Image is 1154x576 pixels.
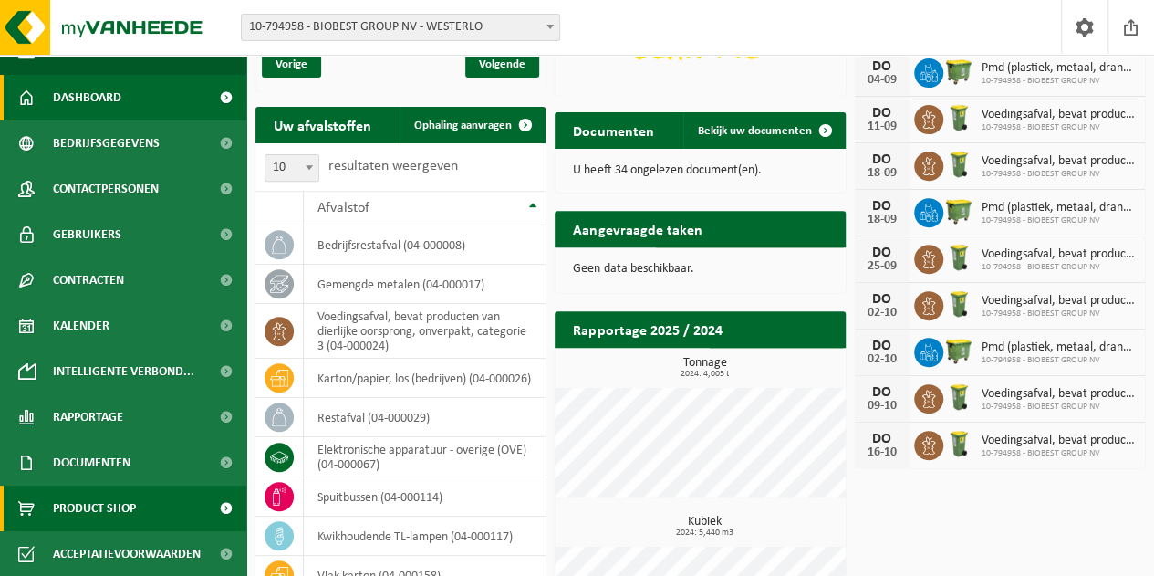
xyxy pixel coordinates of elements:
h2: Aangevraagde taken [555,211,720,246]
span: Rapportage [53,394,123,440]
img: WB-0140-HPE-GN-50 [943,102,974,133]
div: DO [864,59,900,74]
span: Gebruikers [53,212,121,257]
a: Ophaling aanvragen [400,107,544,143]
span: 10-794958 - BIOBEST GROUP NV - WESTERLO [242,15,559,40]
td: voedingsafval, bevat producten van dierlijke oorsprong, onverpakt, categorie 3 (04-000024) [304,304,546,359]
div: 18-09 [864,167,900,180]
span: 10-794958 - BIOBEST GROUP NV [982,122,1136,133]
div: 02-10 [864,353,900,366]
span: 10-794958 - BIOBEST GROUP NV - WESTERLO [241,14,560,41]
span: 10-794958 - BIOBEST GROUP NV [982,169,1136,180]
span: Vorige [262,51,321,78]
img: WB-0140-HPE-GN-50 [943,288,974,319]
span: Volgende [465,51,539,78]
span: Bekijk uw documenten [698,125,812,137]
span: Contactpersonen [53,166,159,212]
div: DO [864,199,900,214]
span: 2024: 5,440 m3 [564,529,845,538]
span: Pmd (plastiek, metaal, drankkartons) (bedrijven) [982,201,1136,215]
td: gemengde metalen (04-000017) [304,265,546,304]
span: Pmd (plastiek, metaal, drankkartons) (bedrijven) [982,61,1136,76]
span: 10-794958 - BIOBEST GROUP NV [982,262,1136,273]
span: Kalender [53,303,109,349]
div: 02-10 [864,307,900,319]
div: DO [864,246,900,260]
h3: Kubiek [564,516,845,538]
h2: Uw afvalstoffen [255,107,390,142]
h2: Rapportage 2025 / 2024 [555,311,740,347]
span: 10-794958 - BIOBEST GROUP NV [982,402,1136,413]
img: WB-1100-HPE-GN-50 [943,56,974,87]
span: Intelligente verbond... [53,349,194,394]
span: 10 [265,155,318,181]
td: bedrijfsrestafval (04-000008) [304,225,546,265]
img: WB-0140-HPE-GN-50 [943,428,974,459]
span: Product Shop [53,486,136,531]
h3: Tonnage [564,357,845,379]
p: U heeft 34 ongelezen document(en). [573,164,827,177]
a: Bekijk uw documenten [683,112,844,149]
h2: Documenten [555,112,671,148]
img: WB-0140-HPE-GN-50 [943,242,974,273]
span: 10 [265,154,319,182]
div: 25-09 [864,260,900,273]
td: kwikhoudende TL-lampen (04-000117) [304,517,546,556]
span: Documenten [53,440,130,486]
div: 18-09 [864,214,900,226]
div: 04-09 [864,74,900,87]
span: Dashboard [53,75,121,120]
div: DO [864,106,900,120]
span: 10-794958 - BIOBEST GROUP NV [982,448,1136,459]
span: 2024: 4,005 t [564,370,845,379]
td: karton/papier, los (bedrijven) (04-000026) [304,359,546,398]
div: DO [864,385,900,400]
span: Afvalstof [317,201,369,215]
span: Ophaling aanvragen [414,120,512,131]
span: Voedingsafval, bevat producten van dierlijke oorsprong, onverpakt, categorie 3 [982,387,1136,402]
img: WB-0140-HPE-GN-50 [943,382,974,413]
div: DO [864,152,900,167]
span: 10-794958 - BIOBEST GROUP NV [982,76,1136,87]
td: spuitbussen (04-000114) [304,477,546,517]
div: DO [864,339,900,353]
img: WB-1100-HPE-GN-50 [943,195,974,226]
td: restafval (04-000029) [304,398,546,437]
label: resultaten weergeven [328,159,458,173]
p: Geen data beschikbaar. [573,263,827,276]
span: 10-794958 - BIOBEST GROUP NV [982,309,1136,319]
img: WB-0140-HPE-GN-50 [943,149,974,180]
div: 09-10 [864,400,900,413]
div: 11-09 [864,120,900,133]
span: Voedingsafval, bevat producten van dierlijke oorsprong, onverpakt, categorie 3 [982,154,1136,169]
span: 10-794958 - BIOBEST GROUP NV [982,355,1136,366]
div: DO [864,432,900,446]
span: Pmd (plastiek, metaal, drankkartons) (bedrijven) [982,340,1136,355]
img: WB-1100-HPE-GN-50 [943,335,974,366]
span: Voedingsafval, bevat producten van dierlijke oorsprong, onverpakt, categorie 3 [982,247,1136,262]
div: DO [864,292,900,307]
span: Bedrijfsgegevens [53,120,160,166]
span: Contracten [53,257,124,303]
a: Bekijk rapportage [710,347,844,383]
span: Voedingsafval, bevat producten van dierlijke oorsprong, onverpakt, categorie 3 [982,294,1136,309]
span: 10-794958 - BIOBEST GROUP NV [982,215,1136,226]
span: Voedingsafval, bevat producten van dierlijke oorsprong, onverpakt, categorie 3 [982,108,1136,122]
td: elektronische apparatuur - overige (OVE) (04-000067) [304,437,546,477]
span: Voedingsafval, bevat producten van dierlijke oorsprong, onverpakt, categorie 3 [982,434,1136,448]
div: 16-10 [864,446,900,459]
